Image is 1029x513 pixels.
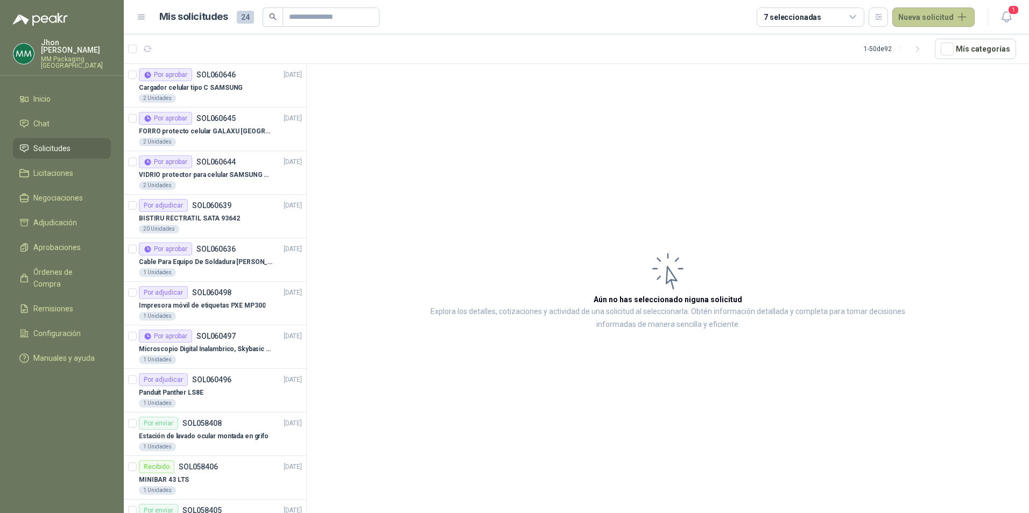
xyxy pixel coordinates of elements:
[33,118,50,130] span: Chat
[139,388,203,398] p: Panduit Panther LS8E
[196,245,236,253] p: SOL060636
[124,151,306,195] a: Por aprobarSOL060644[DATE] VIDRIO protector para celular SAMSUNG GALAXI A16 5G2 Unidades
[139,355,176,364] div: 1 Unidades
[124,64,306,108] a: Por aprobarSOL060646[DATE] Cargador celular tipo C SAMSUNG2 Unidades
[192,202,231,209] p: SOL060639
[139,68,192,81] div: Por aprobar
[284,157,302,167] p: [DATE]
[33,93,51,105] span: Inicio
[139,417,178,430] div: Por enviar
[864,40,926,58] div: 1 - 50 de 92
[764,11,821,23] div: 7 seleccionadas
[139,373,188,386] div: Por adjudicar
[179,463,218,471] p: SOL058406
[139,431,269,441] p: Estación de lavado ocular montada en grifo
[284,244,302,254] p: [DATE]
[33,352,95,364] span: Manuales y ayuda
[269,13,277,20] span: search
[33,266,101,290] span: Órdenes de Compra
[139,170,273,180] p: VIDRIO protector para celular SAMSUNG GALAXI A16 5G
[33,192,83,204] span: Negociaciones
[284,375,302,385] p: [DATE]
[13,188,111,208] a: Negociaciones
[41,56,111,69] p: MM Packaging [GEOGRAPHIC_DATA]
[139,243,192,255] div: Por aprobar
[139,112,192,125] div: Por aprobar
[594,294,742,305] h3: Aún no has seleccionado niguna solicitud
[124,369,306,412] a: Por adjudicarSOL060496[DATE] Panduit Panther LS8E1 Unidades
[284,418,302,429] p: [DATE]
[139,213,240,224] p: BISTIRU RECTRATIL SATA 93642
[192,376,231,383] p: SOL060496
[139,94,176,103] div: 2 Unidades
[997,8,1016,27] button: 1
[41,39,111,54] p: Jhon [PERSON_NAME]
[284,288,302,298] p: [DATE]
[13,113,111,134] a: Chat
[139,475,189,485] p: MINIBAR 43 LTS
[124,195,306,238] a: Por adjudicarSOL060639[DATE] BISTIRU RECTRATIL SATA 9364220 Unidades
[139,138,176,146] div: 2 Unidades
[33,142,71,154] span: Solicitudes
[139,286,188,299] div: Por adjudicar
[196,71,236,79] p: SOL060646
[33,217,77,229] span: Adjudicación
[139,460,174,473] div: Recibido
[139,257,273,267] p: Cable Para Equipo De Soldadura [PERSON_NAME]
[196,115,236,122] p: SOL060645
[139,486,176,495] div: 1 Unidades
[13,89,111,109] a: Inicio
[284,201,302,211] p: [DATE]
[182,419,222,427] p: SOL058408
[33,241,81,253] span: Aprobaciones
[892,8,975,27] button: Nueva solicitud
[13,323,111,344] a: Configuración
[139,312,176,320] div: 1 Unidades
[284,113,302,124] p: [DATE]
[237,11,254,24] span: 24
[196,332,236,340] p: SOL060497
[139,301,265,311] p: Impresora móvil de etiquetas PXE MP300
[139,181,176,190] div: 2 Unidades
[13,138,111,159] a: Solicitudes
[124,238,306,282] a: Por aprobarSOL060636[DATE] Cable Para Equipo De Soldadura [PERSON_NAME]1 Unidades
[139,330,192,343] div: Por aprobar
[139,225,179,233] div: 20 Unidades
[284,70,302,80] p: [DATE]
[124,108,306,151] a: Por aprobarSOL060645[DATE] FORRO protecto celular GALAXU [GEOGRAPHIC_DATA] A16 5G2 Unidades
[13,298,111,319] a: Remisiones
[13,237,111,258] a: Aprobaciones
[33,327,81,339] span: Configuración
[139,199,188,212] div: Por adjudicar
[159,9,228,25] h1: Mis solicitudes
[13,348,111,368] a: Manuales y ayuda
[124,456,306,500] a: RecibidoSOL058406[DATE] MINIBAR 43 LTS1 Unidades
[414,305,921,331] p: Explora los detalles, cotizaciones y actividad de una solicitud al seleccionarla. Obtén informaci...
[139,126,273,137] p: FORRO protecto celular GALAXU [GEOGRAPHIC_DATA] A16 5G
[124,412,306,456] a: Por enviarSOL058408[DATE] Estación de lavado ocular montada en grifo1 Unidades
[192,289,231,296] p: SOL060498
[935,39,1016,59] button: Mís categorías
[1007,5,1019,15] span: 1
[124,325,306,369] a: Por aprobarSOL060497[DATE] Microscopio Digital Inalambrico, Skybasic 50x-1000x, Ampliac1 Unidades
[124,282,306,325] a: Por adjudicarSOL060498[DATE] Impresora móvil de etiquetas PXE MP3001 Unidades
[13,44,34,64] img: Company Logo
[284,331,302,341] p: [DATE]
[139,399,176,408] div: 1 Unidades
[13,262,111,294] a: Órdenes de Compra
[139,443,176,451] div: 1 Unidades
[139,268,176,277] div: 1 Unidades
[139,155,192,168] div: Por aprobar
[33,303,73,315] span: Remisiones
[284,462,302,472] p: [DATE]
[196,158,236,166] p: SOL060644
[13,212,111,233] a: Adjudicación
[139,83,243,93] p: Cargador celular tipo C SAMSUNG
[13,13,68,26] img: Logo peakr
[139,344,273,354] p: Microscopio Digital Inalambrico, Skybasic 50x-1000x, Ampliac
[13,163,111,183] a: Licitaciones
[33,167,73,179] span: Licitaciones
